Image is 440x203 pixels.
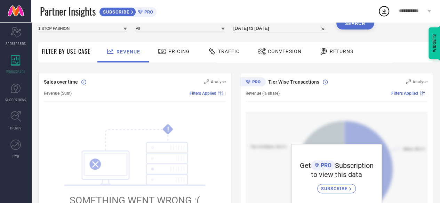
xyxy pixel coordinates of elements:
svg: Zoom [204,79,209,84]
span: | [225,91,226,96]
span: Revenue [117,49,140,54]
span: Analyse [211,79,226,84]
span: Tier Wise Transactions [268,79,319,85]
span: Subscription [335,161,374,170]
span: Traffic [218,49,240,54]
tspan: ! [167,125,169,133]
a: SUBSCRIBEPRO [99,6,157,17]
svg: Zoom [406,79,411,84]
div: Premium [240,77,266,88]
input: Select time period [233,24,328,33]
span: Pricing [168,49,190,54]
span: Sales over time [44,79,78,85]
span: PRO [143,9,153,15]
span: FWD [13,153,19,159]
span: Get [300,161,311,170]
span: PRO [319,162,331,169]
span: Revenue (Sum) [44,91,72,96]
span: Filters Applied [391,91,418,96]
span: SUBSCRIBE [99,9,131,15]
span: Analyse [413,79,427,84]
span: Partner Insights [40,4,96,18]
span: SCORECARDS [6,41,26,46]
span: Conversion [268,49,302,54]
div: Open download list [378,5,390,17]
a: SUBSCRIBE [317,179,356,193]
span: | [426,91,427,96]
span: to view this data [311,170,362,179]
span: Returns [330,49,353,54]
span: Filters Applied [190,91,216,96]
span: SUBSCRIBE [321,186,349,191]
span: SUGGESTIONS [5,97,26,102]
button: Search [336,18,374,29]
span: WORKSPACE [6,69,25,74]
span: Filter By Use-Case [42,47,90,56]
span: Revenue (% share) [246,91,280,96]
span: TRENDS [10,125,22,130]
